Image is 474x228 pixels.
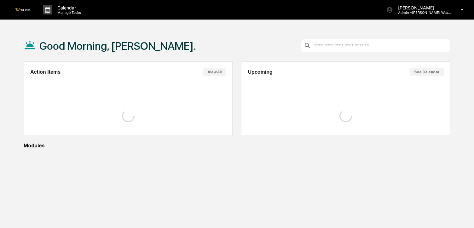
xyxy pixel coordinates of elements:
[393,5,452,10] p: [PERSON_NAME]
[248,69,272,75] h2: Upcoming
[24,143,450,149] div: Modules
[39,40,196,52] h1: Good Morning, [PERSON_NAME].
[15,8,30,11] img: logo
[30,69,61,75] h2: Action Items
[410,68,444,76] button: See Calendar
[393,10,452,15] p: Admin • [PERSON_NAME] Wealth
[52,10,84,15] p: Manage Tasks
[203,68,226,76] button: View All
[52,5,84,10] p: Calendar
